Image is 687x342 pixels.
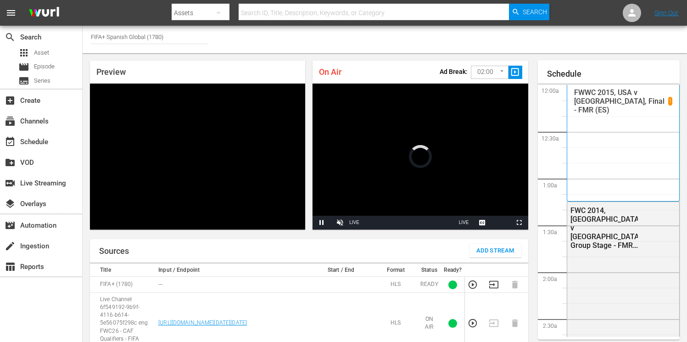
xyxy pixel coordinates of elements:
[34,62,55,71] span: Episode
[5,178,16,189] span: Live Streaming
[440,68,468,75] p: Ad Break:
[510,67,520,78] span: slideshow_sharp
[459,220,469,225] span: LIVE
[473,216,492,230] button: Captions
[374,264,418,277] th: Format
[441,264,465,277] th: Ready?
[5,32,16,43] span: Search
[158,320,247,326] a: [URL][DOMAIN_NAME][DATE][DATE]
[313,84,528,230] div: Video Player
[5,220,16,231] span: Automation
[331,216,349,230] button: Unmute
[349,216,359,230] div: LIVE
[34,48,49,57] span: Asset
[90,277,156,293] td: FIFA+ (1780)
[5,261,16,272] span: Reports
[669,98,672,104] p: 1
[469,244,521,258] button: Add Stream
[5,116,16,127] span: Channels
[455,216,473,230] button: Seek to live, currently playing live
[468,318,478,328] button: Preview Stream
[96,67,126,77] span: Preview
[308,264,374,277] th: Start / End
[156,264,308,277] th: Input / Endpoint
[319,67,341,77] span: On Air
[509,4,549,20] button: Search
[5,157,16,168] span: VOD
[22,2,66,24] img: ans4CAIJ8jUAAAAAAAAAAAAAAAAAAAAAAAAgQb4GAAAAAAAAAAAAAAAAAAAAAAAAJMjXAAAAAAAAAAAAAAAAAAAAAAAAgAT5G...
[471,63,508,81] div: 02:00
[313,216,331,230] button: Pause
[18,62,29,73] span: Episode
[5,95,16,106] span: Create
[99,247,129,256] h1: Sources
[574,88,668,114] p: FWWC 2015, USA v [GEOGRAPHIC_DATA], Final - FMR (ES)
[468,280,478,290] button: Preview Stream
[510,216,528,230] button: Fullscreen
[523,4,547,20] span: Search
[90,264,156,277] th: Title
[418,277,441,293] td: READY
[5,136,16,147] span: Schedule
[5,198,16,209] span: Overlays
[18,75,29,86] span: Series
[418,264,441,277] th: Status
[476,246,514,256] span: Add Stream
[570,206,638,250] div: FWC 2014, [GEOGRAPHIC_DATA] v [GEOGRAPHIC_DATA], Group Stage - FMR (ES)
[489,280,499,290] button: Transition
[18,47,29,58] span: Asset
[654,9,678,17] a: Sign Out
[156,277,308,293] td: ---
[374,277,418,293] td: HLS
[90,84,305,230] div: Video Player
[492,216,510,230] button: Picture-in-Picture
[5,241,16,252] span: Ingestion
[6,7,17,18] span: menu
[547,69,680,78] h1: Schedule
[34,76,50,85] span: Series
